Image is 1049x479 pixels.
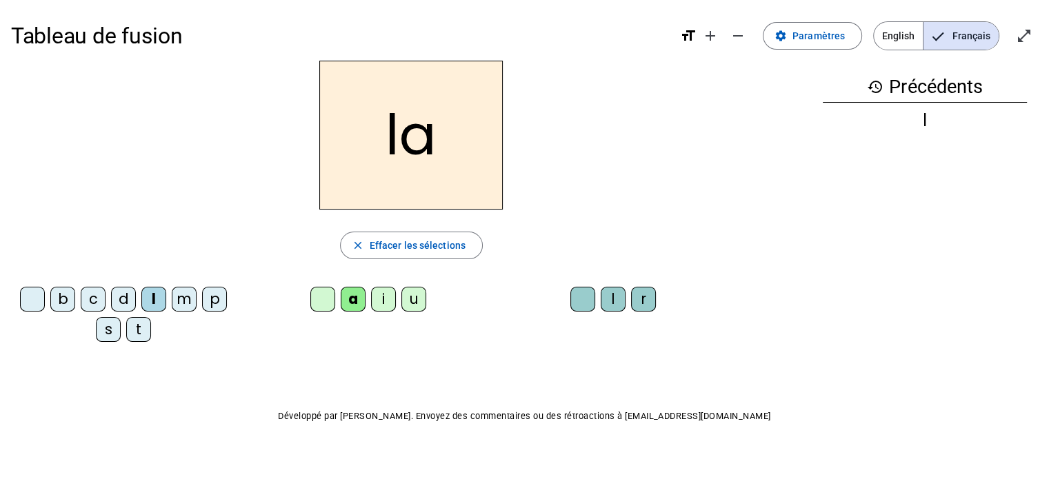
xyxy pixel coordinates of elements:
mat-icon: open_in_full [1016,28,1032,44]
div: a [341,287,366,312]
div: d [111,287,136,312]
button: Paramètres [763,22,862,50]
h1: Tableau de fusion [11,14,669,58]
mat-icon: add [702,28,719,44]
button: Diminuer la taille de la police [724,22,752,50]
button: Entrer en plein écran [1010,22,1038,50]
span: English [874,22,923,50]
div: s [96,317,121,342]
div: c [81,287,106,312]
p: Développé par [PERSON_NAME]. Envoyez des commentaires ou des rétroactions à [EMAIL_ADDRESS][DOMAI... [11,408,1038,425]
mat-button-toggle-group: Language selection [873,21,999,50]
div: t [126,317,151,342]
div: p [202,287,227,312]
mat-icon: close [352,239,364,252]
div: m [172,287,197,312]
h2: la [319,61,503,210]
div: l [823,112,1027,129]
div: r [631,287,656,312]
button: Augmenter la taille de la police [697,22,724,50]
span: Effacer les sélections [370,237,466,254]
h3: Précédents [823,72,1027,103]
mat-icon: history [867,79,883,95]
span: Paramètres [792,28,845,44]
div: l [601,287,626,312]
span: Français [923,22,999,50]
button: Effacer les sélections [340,232,483,259]
div: i [371,287,396,312]
mat-icon: format_size [680,28,697,44]
mat-icon: remove [730,28,746,44]
mat-icon: settings [775,30,787,42]
div: u [401,287,426,312]
div: b [50,287,75,312]
div: l [141,287,166,312]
